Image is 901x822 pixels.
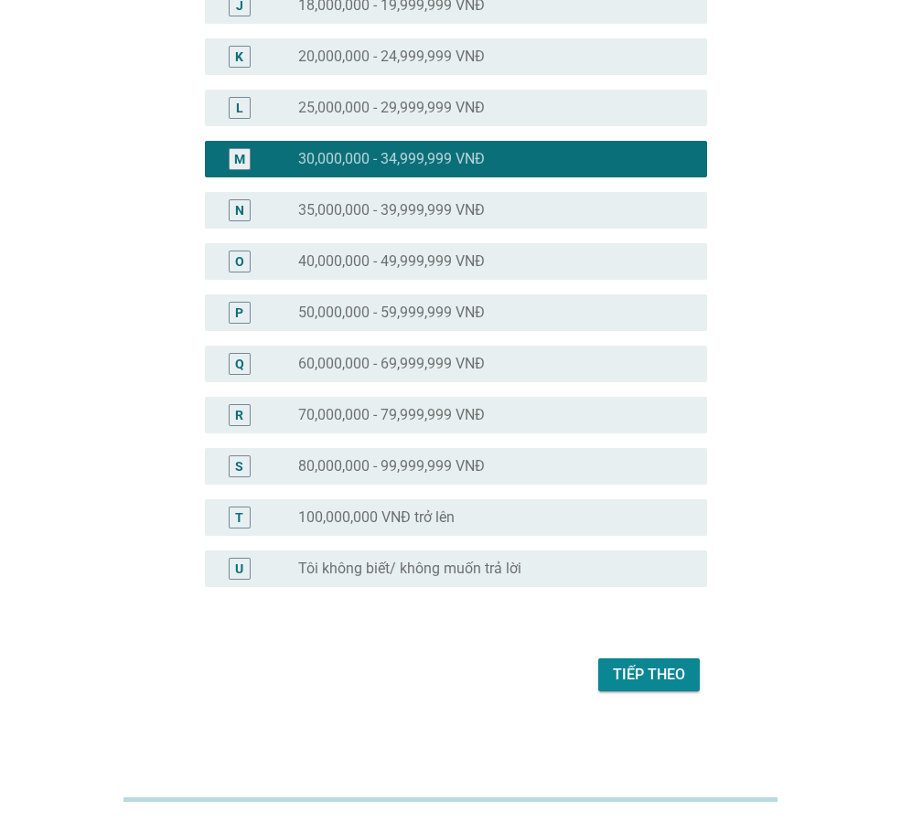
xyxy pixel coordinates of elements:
[298,201,485,219] label: 35,000,000 - 39,999,999 VNĐ
[235,200,244,219] div: N
[235,47,243,66] div: K
[236,98,243,117] div: L
[298,560,521,578] label: Tôi không biết/ không muốn trả lời
[298,48,485,66] label: 20,000,000 - 24,999,999 VNĐ
[235,354,244,373] div: Q
[298,355,485,373] label: 60,000,000 - 69,999,999 VNĐ
[298,406,485,424] label: 70,000,000 - 79,999,999 VNĐ
[298,150,485,168] label: 30,000,000 - 34,999,999 VNĐ
[298,457,485,475] label: 80,000,000 - 99,999,999 VNĐ
[298,508,455,527] label: 100,000,000 VNĐ trở lên
[235,559,243,578] div: U
[298,252,485,271] label: 40,000,000 - 49,999,999 VNĐ
[235,303,243,322] div: P
[235,405,243,424] div: R
[235,251,244,271] div: O
[234,149,245,168] div: M
[298,99,485,117] label: 25,000,000 - 29,999,999 VNĐ
[235,507,243,527] div: T
[298,304,485,322] label: 50,000,000 - 59,999,999 VNĐ
[598,658,700,691] button: Tiếp theo
[235,456,243,475] div: S
[613,664,685,686] div: Tiếp theo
